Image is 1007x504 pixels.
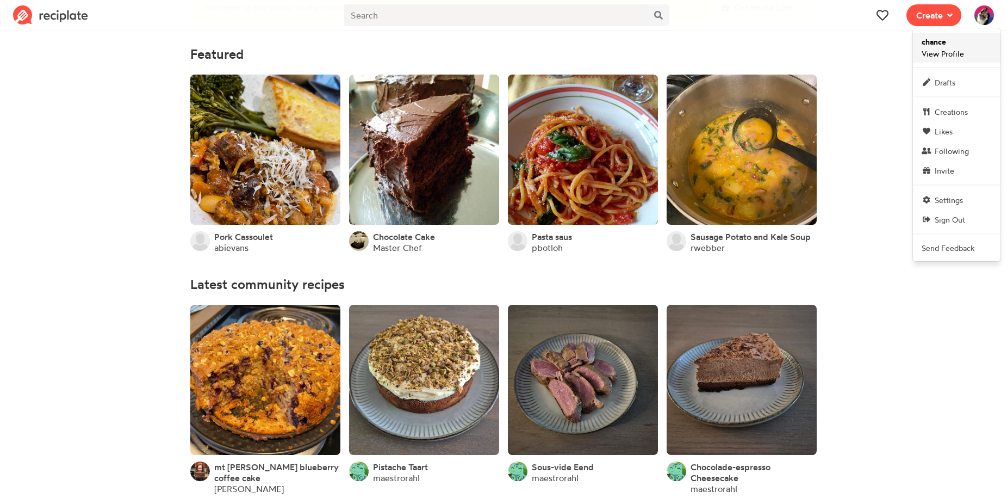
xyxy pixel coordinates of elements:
span: Chocolade-espresso Cheesecake [691,462,770,483]
a: Pistache Taart [373,462,428,472]
span: Following [935,145,969,157]
a: Drafts [913,72,1000,92]
img: User's avatar [349,462,369,481]
span: Drafts [935,77,955,88]
a: Following [913,141,1000,161]
img: User's avatar [974,5,994,25]
span: View Profile [922,36,964,59]
a: maestrorahl [691,483,737,494]
h4: Featured [190,47,817,62]
a: Pasta saus [532,231,572,242]
button: Create [906,4,961,26]
img: User's avatar [349,231,369,251]
span: Send Feedback [922,242,974,254]
span: Creations [935,106,968,118]
a: Sign Out [913,210,1000,229]
strong: chance [922,37,946,47]
span: mt [PERSON_NAME] blueberry coffee cake [214,462,339,483]
span: Sign Out [935,214,965,225]
a: abievans [214,242,248,253]
img: Reciplate [13,5,88,25]
span: Invite [935,165,954,176]
a: maestrorahl [532,472,579,483]
a: Chocolate Cake [373,231,435,242]
h4: Latest community recipes [190,277,817,292]
a: pbotloh [532,242,563,253]
a: maestrorahl [373,472,420,483]
img: User's avatar [667,462,686,481]
a: Likes [913,121,1000,141]
a: mt [PERSON_NAME] blueberry coffee cake [214,462,340,483]
img: User's avatar [508,462,527,481]
a: Sous-vide Eend [532,462,594,472]
a: chanceView Profile [913,33,1000,63]
a: Creations [913,102,1000,121]
img: User's avatar [190,231,210,251]
img: User's avatar [190,462,210,481]
span: Settings [935,194,963,206]
a: Master Chef [373,242,422,253]
a: Pork Cassoulet [214,231,273,242]
a: Chocolade-espresso Cheesecake [691,462,817,483]
a: [PERSON_NAME] [214,483,284,494]
input: Search [344,4,647,26]
span: Create [916,9,943,22]
img: User's avatar [667,231,686,251]
img: User's avatar [508,231,527,251]
a: Settings [913,190,1000,210]
a: rwebber [691,242,725,253]
span: Likes [935,126,953,137]
a: Sausage Potato and Kale Soup [691,231,811,242]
